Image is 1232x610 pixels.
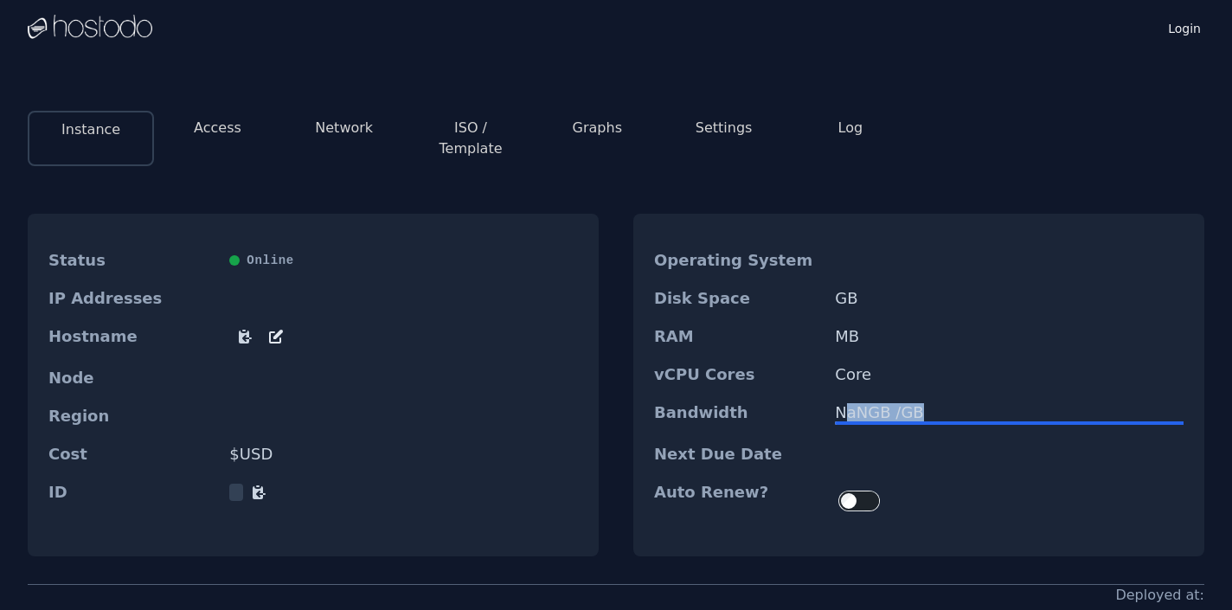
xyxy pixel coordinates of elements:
dd: GB [835,290,1184,307]
dt: Hostname [48,328,215,349]
div: Deployed at: [1115,585,1204,606]
img: Logo [28,15,152,41]
dt: RAM [654,328,821,345]
dt: Operating System [654,252,821,269]
dt: Region [48,408,215,425]
dt: Auto Renew? [654,484,821,518]
button: Instance [61,119,120,140]
a: Login [1165,16,1204,37]
dd: MB [835,328,1184,345]
dt: Cost [48,446,215,463]
button: Network [315,118,373,138]
dt: IP Addresses [48,290,215,307]
div: NaN GB / GB [835,404,1184,421]
dt: Next Due Date [654,446,821,463]
dt: Disk Space [654,290,821,307]
button: Access [194,118,241,138]
button: ISO / Template [421,118,520,159]
button: Graphs [573,118,622,138]
div: Online [229,252,578,269]
dd: Core [835,366,1184,383]
button: Log [838,118,863,138]
dt: vCPU Cores [654,366,821,383]
button: Settings [696,118,753,138]
dt: Node [48,369,215,387]
dt: ID [48,484,215,501]
dd: $ USD [229,446,578,463]
dt: Bandwidth [654,404,821,425]
dt: Status [48,252,215,269]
